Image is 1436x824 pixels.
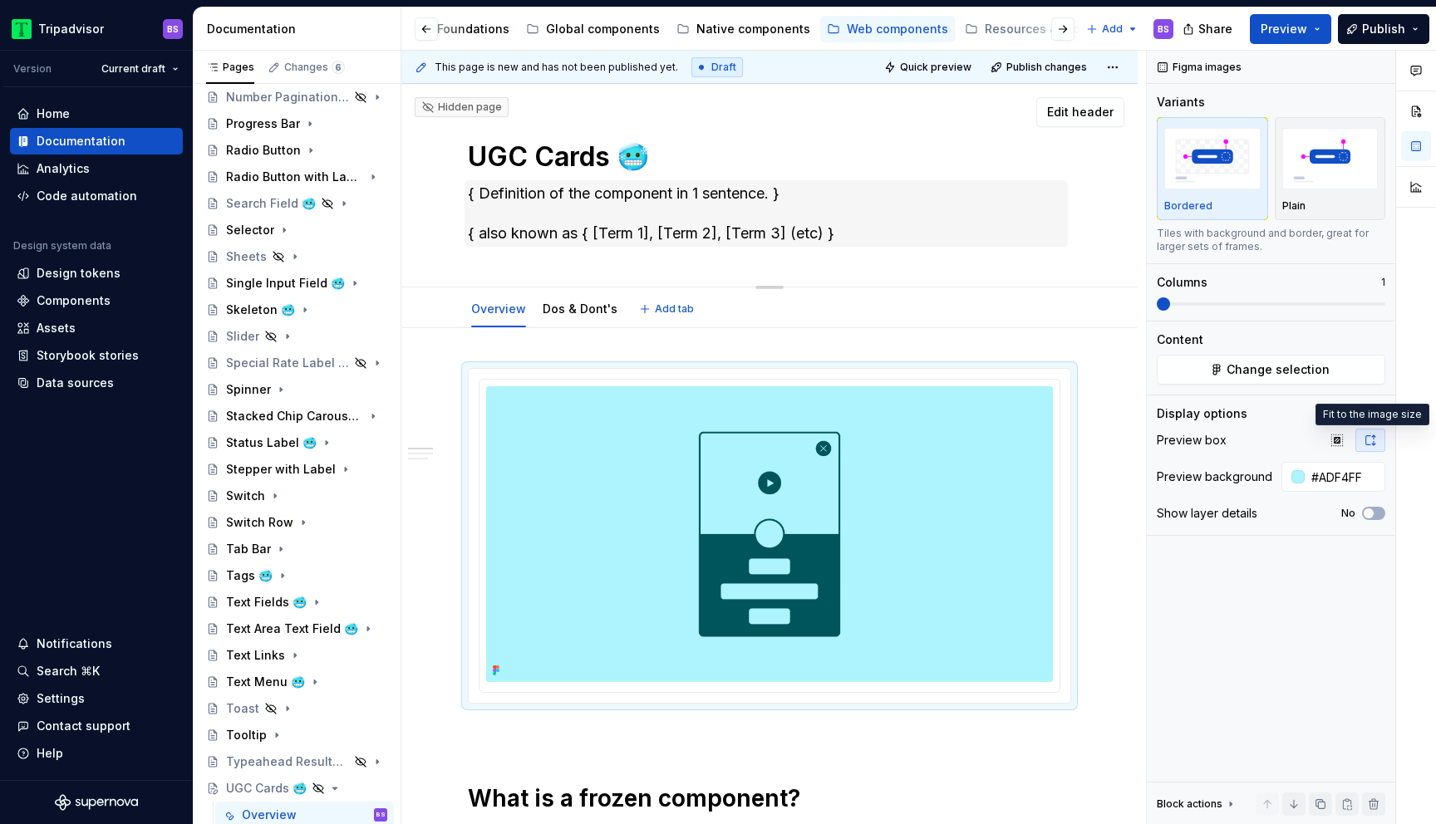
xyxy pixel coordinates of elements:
[696,21,810,37] div: Native components
[1157,117,1268,220] button: placeholderBordered
[10,370,183,396] a: Data sources
[226,328,259,345] div: Slider
[206,61,254,74] div: Pages
[10,155,183,182] a: Analytics
[1036,97,1124,127] button: Edit header
[958,16,1115,42] a: Resources & tools
[37,347,139,364] div: Storybook stories
[199,323,394,350] a: Slider
[55,794,138,811] a: Supernova Logo
[37,690,85,707] div: Settings
[226,381,271,398] div: Spinner
[536,291,624,326] div: Dos & Dont's
[879,56,979,79] button: Quick preview
[38,21,104,37] div: Tripadvisor
[465,137,1068,177] textarea: UGC Cards 🥶
[10,260,183,287] a: Design tokens
[242,807,297,823] div: Overview
[37,292,111,309] div: Components
[37,635,112,652] div: Notifications
[37,745,63,762] div: Help
[199,164,394,190] a: Radio Button with Label
[226,780,307,797] div: UGC Cards 🥶
[10,315,183,341] a: Assets
[37,375,114,391] div: Data sources
[1047,104,1114,120] span: Edit header
[1338,14,1429,44] button: Publish
[226,567,273,584] div: Tags 🥶
[199,429,394,456] a: Status Label 🥶
[37,160,90,177] div: Analytics
[199,536,394,562] a: Tab Bar
[37,320,76,336] div: Assets
[199,350,394,376] a: Special Rate Label 🥶
[10,740,183,767] button: Help
[376,807,386,823] div: BS
[199,616,394,642] a: Text Area Text Field 🥶
[226,700,259,717] div: Toast
[284,61,345,74] div: Changes
[10,101,183,127] a: Home
[1227,361,1330,378] span: Change selection
[1157,355,1385,385] button: Change selection
[199,456,394,483] a: Stepper with Label
[199,403,394,429] a: Stacked Chip Carousel 🥶
[1157,432,1227,449] div: Preview box
[199,270,394,297] a: Single Input Field 🥶
[226,620,358,637] div: Text Area Text Field 🥶
[986,56,1094,79] button: Publish changes
[655,302,694,316] span: Add tab
[1316,404,1429,425] div: Fit to the image size
[226,674,305,690] div: Text Menu 🥶
[711,61,736,74] span: Draft
[226,89,349,105] div: Number Pagination 🥶
[199,376,394,403] a: Spinner
[199,695,394,722] a: Toast
[226,222,274,238] div: Selector
[226,169,363,185] div: Radio Button with Label
[226,115,300,132] div: Progress Bar
[1157,94,1205,110] div: Variants
[546,21,660,37] div: Global components
[226,541,271,557] div: Tab Bar
[199,190,394,217] a: Search Field 🥶
[1157,227,1385,253] div: Tiles with background and border, great for larger sets of frames.
[1157,331,1203,348] div: Content
[10,128,183,154] a: Documentation
[670,16,817,42] a: Native components
[199,669,394,695] a: Text Menu 🥶
[37,188,137,204] div: Code automation
[37,133,125,150] div: Documentation
[437,21,509,37] div: Foundations
[3,11,189,47] button: TripadvisorBS
[94,57,186,81] button: Current draft
[226,461,336,478] div: Stepper with Label
[199,297,394,323] a: Skeleton 🥶
[1341,507,1355,520] label: No
[1157,797,1222,811] div: Block actions
[226,514,293,531] div: Switch Row
[226,434,317,451] div: Status Label 🥶
[1381,276,1385,289] p: 1
[226,275,345,292] div: Single Input Field 🥶
[10,630,183,657] button: Notifications
[1157,274,1207,291] div: Columns
[471,302,526,316] a: Overview
[1282,199,1306,213] p: Plain
[985,21,1090,37] div: Resources & tools
[1006,61,1087,74] span: Publish changes
[1158,22,1169,36] div: BS
[199,84,394,110] a: Number Pagination 🥶
[207,21,394,37] div: Documentation
[465,291,533,326] div: Overview
[199,562,394,589] a: Tags 🥶
[199,722,394,748] a: Tooltip
[101,62,165,76] span: Current draft
[1164,199,1212,213] p: Bordered
[199,775,394,802] a: UGC Cards 🥶
[1305,462,1385,492] input: Auto
[634,297,701,321] button: Add tab
[226,142,301,159] div: Radio Button
[226,195,316,212] div: Search Field 🥶
[199,483,394,509] a: Switch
